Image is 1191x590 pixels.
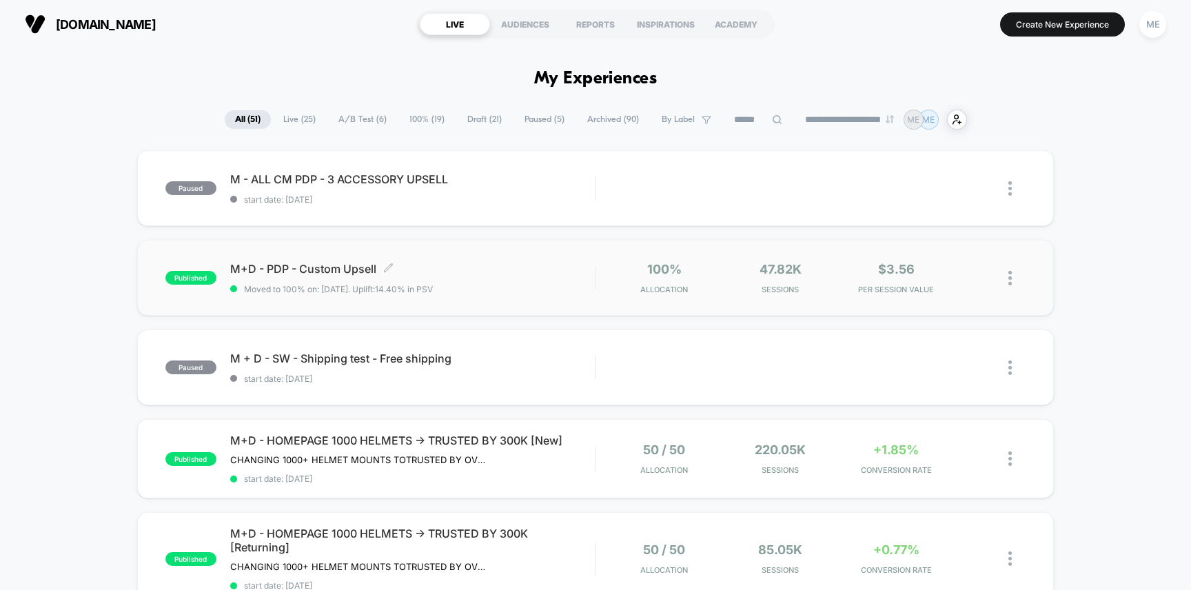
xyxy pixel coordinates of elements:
[230,374,595,384] span: start date: [DATE]
[640,465,688,475] span: Allocation
[230,262,595,276] span: M+D - PDP - Custom Upsell
[1008,271,1012,285] img: close
[1139,11,1166,38] div: ME
[230,527,595,554] span: M+D - HOMEPAGE 1000 HELMETS -> TRUSTED BY 300K [Returning]
[56,17,156,32] span: [DOMAIN_NAME]
[165,360,216,374] span: paused
[25,14,45,34] img: Visually logo
[1000,12,1125,37] button: Create New Experience
[873,443,919,457] span: +1.85%
[230,561,486,572] span: CHANGING 1000+ HELMET MOUNTS TOTRUSTED BY OVER 300,000 RIDERS ON HOMEPAGE DESKTOP AND MOBILERETUR...
[842,285,950,294] span: PER SESSION VALUE
[328,110,397,129] span: A/B Test ( 6 )
[758,542,802,557] span: 85.05k
[534,69,658,89] h1: My Experiences
[165,181,216,195] span: paused
[1008,360,1012,375] img: close
[755,443,806,457] span: 220.05k
[165,271,216,285] span: published
[640,285,688,294] span: Allocation
[230,474,595,484] span: start date: [DATE]
[726,465,835,475] span: Sessions
[662,114,695,125] span: By Label
[165,552,216,566] span: published
[631,13,701,35] div: INSPIRATIONS
[399,110,455,129] span: 100% ( 19 )
[726,285,835,294] span: Sessions
[457,110,512,129] span: Draft ( 21 )
[1008,451,1012,466] img: close
[165,452,216,466] span: published
[244,284,433,294] span: Moved to 100% on: [DATE] . Uplift: 14.40% in PSV
[640,565,688,575] span: Allocation
[230,194,595,205] span: start date: [DATE]
[230,434,595,447] span: M+D - HOMEPAGE 1000 HELMETS -> TRUSTED BY 300K [New]
[514,110,575,129] span: Paused ( 5 )
[225,110,271,129] span: All ( 51 )
[726,565,835,575] span: Sessions
[577,110,649,129] span: Archived ( 90 )
[647,262,682,276] span: 100%
[273,110,326,129] span: Live ( 25 )
[420,13,490,35] div: LIVE
[21,13,160,35] button: [DOMAIN_NAME]
[230,352,595,365] span: M + D - SW - Shipping test - Free shipping
[560,13,631,35] div: REPORTS
[1008,181,1012,196] img: close
[922,114,935,125] p: ME
[230,454,486,465] span: CHANGING 1000+ HELMET MOUNTS TOTRUSTED BY OVER 300,000 RIDERS ON HOMEPAGE DESKTOP AND MOBILE
[760,262,802,276] span: 47.82k
[907,114,919,125] p: ME
[873,542,919,557] span: +0.77%
[886,115,894,123] img: end
[1135,10,1170,39] button: ME
[490,13,560,35] div: AUDIENCES
[1008,551,1012,566] img: close
[701,13,771,35] div: ACADEMY
[842,465,950,475] span: CONVERSION RATE
[842,565,950,575] span: CONVERSION RATE
[643,443,685,457] span: 50 / 50
[643,542,685,557] span: 50 / 50
[230,172,595,186] span: M - ALL CM PDP - 3 ACCESSORY UPSELL
[878,262,915,276] span: $3.56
